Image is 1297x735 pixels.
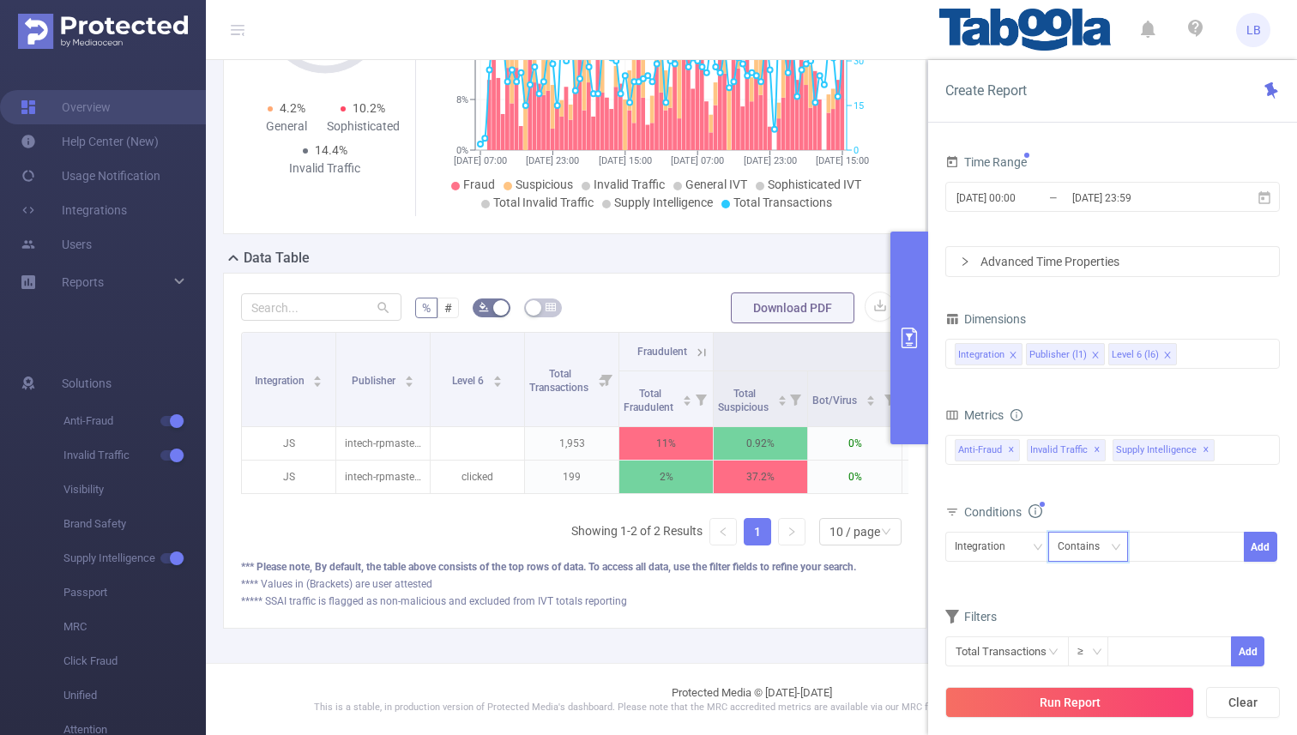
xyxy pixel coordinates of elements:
span: General IVT [685,178,747,191]
h2: Data Table [244,248,310,268]
span: Sophisticated IVT [768,178,861,191]
span: Total Invalid Traffic [493,196,594,209]
span: LB [1246,13,1261,47]
span: ✕ [1008,440,1015,461]
i: icon: close [1009,351,1017,361]
div: **** Values in (Brackets) are user attested [241,576,908,592]
i: Filter menu [878,371,902,426]
input: Search... [241,293,401,321]
tspan: [DATE] 23:00 [526,155,579,166]
li: Level 6 (l6) [1108,343,1177,365]
span: Dimensions [945,312,1026,326]
button: Add [1231,636,1264,666]
i: icon: bg-colors [479,302,489,312]
input: Start date [955,186,1094,209]
span: Unified [63,678,206,713]
i: icon: left [718,527,728,537]
p: JS [242,427,335,460]
a: Integrations [21,193,127,227]
p: 1,953 [525,427,618,460]
span: Create Report [945,82,1027,99]
span: Fraud [463,178,495,191]
span: Metrics [945,408,1004,422]
p: 37.2% [714,461,807,493]
a: Usage Notification [21,159,160,193]
button: Add [1244,532,1277,562]
i: icon: table [546,302,556,312]
div: Sort [492,373,503,383]
div: Integration [958,344,1004,366]
li: Publisher (l1) [1026,343,1105,365]
tspan: [DATE] 15:00 [598,155,651,166]
div: Sort [312,373,323,383]
i: icon: caret-down [777,399,787,404]
div: ≥ [1077,637,1095,666]
button: Download PDF [731,292,854,323]
div: *** Please note, By default, the table above consists of the top rows of data. To access all data... [241,559,908,575]
span: Invalid Traffic [63,438,206,473]
tspan: [DATE] 15:00 [816,155,869,166]
div: Invalid Traffic [287,160,364,178]
i: icon: caret-down [313,380,323,385]
i: icon: close [1091,351,1100,361]
a: Users [21,227,92,262]
tspan: 30 [854,56,864,67]
i: icon: down [881,527,891,539]
div: Sort [777,393,787,403]
span: Level 6 [452,375,486,387]
div: icon: rightAdvanced Time Properties [946,247,1279,276]
i: icon: caret-up [777,393,787,398]
i: icon: caret-down [492,380,502,385]
span: Bot/Virus [812,395,860,407]
span: % [422,301,431,315]
div: Sort [404,373,414,383]
a: Help Center (New) [21,124,159,159]
tspan: [DATE] 07:00 [454,155,507,166]
img: Protected Media [18,14,188,49]
span: Time Range [945,155,1027,169]
span: Publisher [352,375,398,387]
i: icon: caret-up [404,373,413,378]
li: Showing 1-2 of 2 Results [571,518,703,545]
span: Supply Intelligence [63,541,206,575]
a: 1 [745,519,770,545]
span: Conditions [964,505,1042,519]
p: 0.92% [714,427,807,460]
li: 1 [744,518,771,545]
tspan: 0% [456,145,468,156]
span: Supply Intelligence [1113,439,1215,461]
p: intech-rpmasternet [336,461,430,493]
i: Filter menu [783,371,807,426]
a: Overview [21,90,111,124]
div: Publisher (l1) [1029,344,1087,366]
span: Anti-Fraud [63,404,206,438]
span: ✕ [1203,440,1210,461]
span: Fraudulent [637,346,687,358]
i: icon: down [1092,647,1102,659]
div: Level 6 (l6) [1112,344,1159,366]
p: clicked [431,461,524,493]
span: Click Fraud [63,644,206,678]
span: Integration [255,375,307,387]
p: This is a stable, in production version of Protected Media's dashboard. Please note that the MRC ... [249,701,1254,715]
i: icon: caret-up [682,393,691,398]
tspan: [DATE] 07:00 [671,155,724,166]
button: Run Report [945,687,1194,718]
span: Suspicious [516,178,573,191]
span: Total Fraudulent [624,388,676,413]
p: 0% [808,427,902,460]
i: icon: caret-up [492,373,502,378]
span: Total Transactions [529,368,591,394]
tspan: [DATE] 23:00 [743,155,796,166]
span: Supply Intelligence [614,196,713,209]
i: icon: caret-down [404,380,413,385]
span: Anti-Fraud [955,439,1020,461]
span: MRC [63,610,206,644]
span: 14.4% [315,143,347,157]
div: 10 / page [829,519,880,545]
tspan: 15 [854,100,864,111]
li: Integration [955,343,1023,365]
tspan: 0 [854,145,859,156]
p: 11% [619,427,713,460]
span: 4.2% [280,101,305,115]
